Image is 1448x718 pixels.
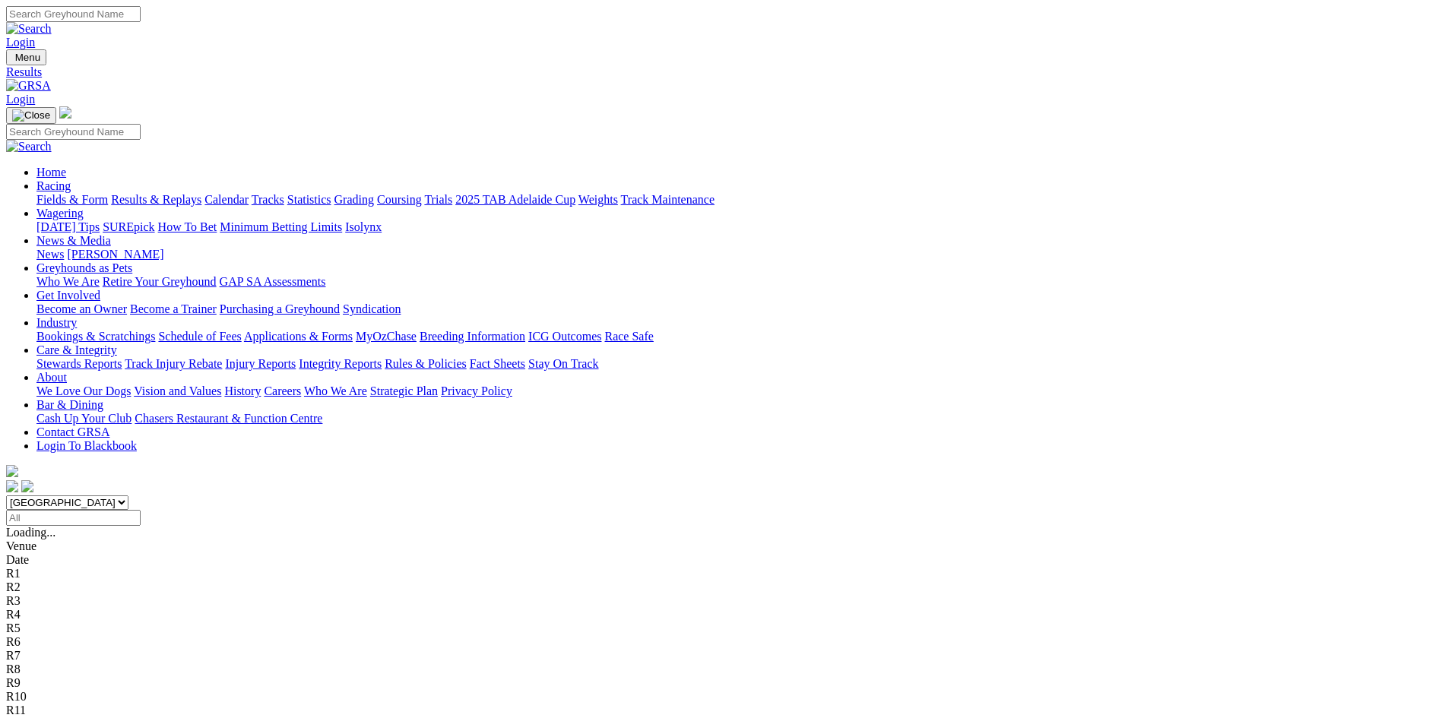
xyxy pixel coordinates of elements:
div: R10 [6,690,1442,704]
a: ICG Outcomes [528,330,601,343]
a: Injury Reports [225,357,296,370]
a: Industry [36,316,77,329]
a: Careers [264,384,301,397]
a: GAP SA Assessments [220,275,326,288]
a: Wagering [36,207,84,220]
a: Login To Blackbook [36,439,137,452]
div: Greyhounds as Pets [36,275,1442,289]
div: Racing [36,193,1442,207]
a: Calendar [204,193,249,206]
a: News & Media [36,234,111,247]
div: R6 [6,635,1442,649]
img: facebook.svg [6,480,18,492]
a: News [36,248,64,261]
a: [DATE] Tips [36,220,100,233]
a: Schedule of Fees [158,330,241,343]
div: R2 [6,580,1442,594]
a: Integrity Reports [299,357,382,370]
a: Login [6,93,35,106]
a: Stay On Track [528,357,598,370]
a: Rules & Policies [385,357,467,370]
a: Track Maintenance [621,193,714,206]
img: twitter.svg [21,480,33,492]
img: Close [12,109,50,122]
a: Minimum Betting Limits [220,220,342,233]
a: Grading [334,193,374,206]
a: Chasers Restaurant & Function Centre [135,412,322,425]
img: Search [6,22,52,36]
a: Greyhounds as Pets [36,261,132,274]
span: Menu [15,52,40,63]
div: Date [6,553,1442,567]
img: logo-grsa-white.png [6,465,18,477]
a: Who We Are [304,384,367,397]
a: Weights [578,193,618,206]
a: Bar & Dining [36,398,103,411]
a: Fields & Form [36,193,108,206]
a: [PERSON_NAME] [67,248,163,261]
a: Retire Your Greyhound [103,275,217,288]
a: Privacy Policy [441,384,512,397]
img: logo-grsa-white.png [59,106,71,119]
a: Statistics [287,193,331,206]
img: GRSA [6,79,51,93]
a: Isolynx [345,220,382,233]
a: Applications & Forms [244,330,353,343]
input: Select date [6,510,141,526]
a: Who We Are [36,275,100,288]
a: About [36,371,67,384]
div: R8 [6,663,1442,676]
div: Care & Integrity [36,357,1442,371]
img: Search [6,140,52,153]
a: SUREpick [103,220,154,233]
div: R1 [6,567,1442,580]
div: Bar & Dining [36,412,1442,425]
a: Stewards Reports [36,357,122,370]
a: Strategic Plan [370,384,438,397]
div: News & Media [36,248,1442,261]
a: Racing [36,179,71,192]
a: Cash Up Your Club [36,412,131,425]
button: Toggle navigation [6,49,46,65]
a: Purchasing a Greyhound [220,302,340,315]
div: Venue [6,539,1442,553]
a: Syndication [343,302,401,315]
a: Bookings & Scratchings [36,330,155,343]
input: Search [6,6,141,22]
a: 2025 TAB Adelaide Cup [455,193,575,206]
input: Search [6,124,141,140]
a: History [224,384,261,397]
a: Results & Replays [111,193,201,206]
a: How To Bet [158,220,217,233]
div: R3 [6,594,1442,608]
button: Toggle navigation [6,107,56,124]
a: Race Safe [604,330,653,343]
a: Become an Owner [36,302,127,315]
a: We Love Our Dogs [36,384,131,397]
a: Breeding Information [420,330,525,343]
div: Get Involved [36,302,1442,316]
a: Care & Integrity [36,343,117,356]
a: Coursing [377,193,422,206]
a: Results [6,65,1442,79]
a: Home [36,166,66,179]
div: R9 [6,676,1442,690]
div: About [36,384,1442,398]
div: R7 [6,649,1442,663]
div: R5 [6,622,1442,635]
div: R11 [6,704,1442,717]
a: Fact Sheets [470,357,525,370]
a: Track Injury Rebate [125,357,222,370]
a: Contact GRSA [36,425,109,438]
div: R4 [6,608,1442,622]
span: Loading... [6,526,55,539]
a: Login [6,36,35,49]
a: MyOzChase [356,330,417,343]
a: Tracks [252,193,284,206]
a: Vision and Values [134,384,221,397]
a: Become a Trainer [130,302,217,315]
a: Trials [424,193,452,206]
a: Get Involved [36,289,100,302]
div: Industry [36,330,1442,343]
